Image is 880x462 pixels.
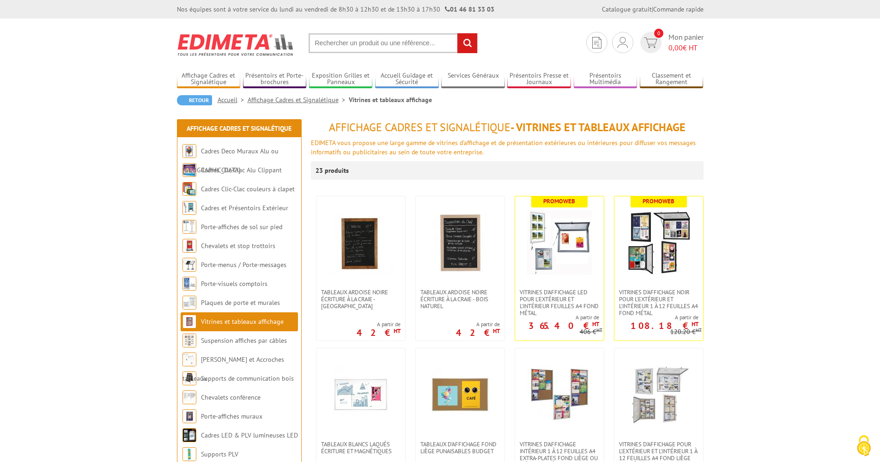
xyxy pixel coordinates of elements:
a: Supports PLV [201,450,238,458]
sup: HT [596,327,602,333]
a: Services Généraux [441,72,505,87]
div: | [602,5,704,14]
img: Chevalets et stop trottoirs [182,239,196,253]
sup: HT [696,327,702,333]
button: Cookies (fenêtre modale) [848,431,880,462]
img: Porte-affiches muraux [182,409,196,423]
p: 108.18 € [631,323,698,328]
span: 0,00 [668,43,683,52]
a: Affichage Cadres et Signalétique [177,72,241,87]
a: Cadres LED & PLV lumineuses LED [201,431,298,439]
a: Porte-menus / Porte-messages [201,261,286,269]
img: devis rapide [644,37,657,48]
a: Chevalets et stop trottoirs [201,242,275,250]
img: VITRINES D'AFFICHAGE NOIR POUR L'EXTÉRIEUR ET L'INTÉRIEUR 1 À 12 FEUILLES A4 FOND MÉTAL [626,210,691,275]
div: Nos équipes sont à votre service du lundi au vendredi de 8h30 à 12h30 et de 13h30 à 17h30 [177,5,494,14]
img: devis rapide [592,37,601,49]
a: Exposition Grilles et Panneaux [309,72,373,87]
img: Vitrines et tableaux affichage [182,315,196,328]
p: 42 € [357,330,401,335]
a: Accueil Guidage et Sécurité [375,72,439,87]
a: Retour [177,95,212,105]
b: Promoweb [543,197,575,205]
a: Tableaux d'affichage fond liège punaisables Budget [416,441,504,455]
img: Tableaux blancs laqués écriture et magnétiques [328,362,393,427]
a: [PERSON_NAME] et Accroches tableaux [182,355,284,383]
b: Promoweb [643,197,674,205]
a: Classement et Rangement [640,72,704,87]
img: Porte-affiches de sol sur pied [182,220,196,234]
img: devis rapide [618,37,628,48]
img: Chevalets conférence [182,390,196,404]
a: Présentoirs et Porte-brochures [243,72,307,87]
a: Cadres Clic-Clac couleurs à clapet [201,185,295,193]
img: Cadres Clic-Clac couleurs à clapet [182,182,196,196]
span: Tableaux d'affichage fond liège punaisables Budget [420,441,500,455]
span: A partir de [357,321,401,328]
a: Cadres Clic-Clac Alu Clippant [201,166,282,174]
a: Cadres Deco Muraux Alu ou [GEOGRAPHIC_DATA] [182,147,279,174]
a: Catalogue gratuit [602,5,652,13]
sup: HT [493,327,500,335]
img: Cadres Deco Muraux Alu ou Bois [182,144,196,158]
h1: - Vitrines et tableaux affichage [311,122,704,134]
span: Vitrines d'affichage LED pour l'extérieur et l'intérieur feuilles A4 fond métal [520,289,599,316]
span: VITRINES D'AFFICHAGE NOIR POUR L'EXTÉRIEUR ET L'INTÉRIEUR 1 À 12 FEUILLES A4 FOND MÉTAL [619,289,698,316]
img: Tableaux Ardoise Noire écriture à la craie - Bois Naturel [428,210,492,275]
img: Tableaux Ardoise Noire écriture à la craie - Bois Foncé [328,210,393,275]
a: Commande rapide [653,5,704,13]
a: Tableaux blancs laqués écriture et magnétiques [316,441,405,455]
a: Vitrines d'affichage LED pour l'extérieur et l'intérieur feuilles A4 fond métal [515,289,604,316]
img: Edimeta [177,28,295,62]
span: A partir de [515,314,599,321]
a: devis rapide 0 Mon panier 0,00€ HT [638,32,704,53]
img: Vitrines d'affichage LED pour l'extérieur et l'intérieur feuilles A4 fond métal [527,210,592,275]
a: Suspension affiches par câbles [201,336,287,345]
img: Suspension affiches par câbles [182,334,196,347]
img: Porte-menus / Porte-messages [182,258,196,272]
input: rechercher [457,33,477,53]
a: Chevalets conférence [201,393,261,401]
a: Plaques de porte et murales [201,298,280,307]
img: Cimaises et Accroches tableaux [182,353,196,366]
span: Tableaux Ardoise Noire écriture à la craie - [GEOGRAPHIC_DATA] [321,289,401,310]
img: Supports PLV [182,447,196,461]
img: Tableaux d'affichage fond liège punaisables Budget [428,362,492,427]
sup: HT [394,327,401,335]
p: EDIMETA vous propose une large gamme de vitrines d'affichage et de présentation extérieures ou in... [311,138,704,157]
a: Tableaux Ardoise Noire écriture à la craie - Bois Naturel [416,289,504,310]
a: VITRINES D'AFFICHAGE NOIR POUR L'EXTÉRIEUR ET L'INTÉRIEUR 1 À 12 FEUILLES A4 FOND MÉTAL [614,289,703,316]
a: Tableaux Ardoise Noire écriture à la craie - [GEOGRAPHIC_DATA] [316,289,405,310]
img: Cadres et Présentoirs Extérieur [182,201,196,215]
img: Porte-visuels comptoirs [182,277,196,291]
a: Accueil [218,96,248,104]
span: 0 [654,29,663,38]
a: Cadres et Présentoirs Extérieur [201,204,288,212]
span: Affichage Cadres et Signalétique [329,120,510,134]
img: Vitrines d'affichage pour l'extérieur et l'intérieur 1 à 12 feuilles A4 fond liège ou métal [626,362,691,427]
p: 23 produits [316,161,350,180]
sup: HT [592,320,599,328]
img: Cookies (fenêtre modale) [852,434,875,457]
a: Porte-visuels comptoirs [201,280,267,288]
a: Présentoirs Multimédia [574,72,637,87]
sup: HT [692,320,698,328]
p: 120.20 € [670,328,702,335]
li: Vitrines et tableaux affichage [349,95,432,104]
span: Tableaux blancs laqués écriture et magnétiques [321,441,401,455]
a: Vitrines et tableaux affichage [201,317,284,326]
span: A partir de [456,321,500,328]
a: Porte-affiches muraux [201,412,262,420]
img: Plaques de porte et murales [182,296,196,310]
span: Mon panier [668,32,704,53]
a: Porte-affiches de sol sur pied [201,223,282,231]
img: Vitrines d'affichage intérieur 1 à 12 feuilles A4 extra-plates fond liège ou métal laqué blanc [527,362,592,427]
a: Présentoirs Presse et Journaux [507,72,571,87]
span: Tableaux Ardoise Noire écriture à la craie - Bois Naturel [420,289,500,310]
img: Cadres LED & PLV lumineuses LED [182,428,196,442]
span: € HT [668,43,704,53]
span: A partir de [614,314,698,321]
p: 406 € [580,328,602,335]
p: 42 € [456,330,500,335]
a: Affichage Cadres et Signalétique [248,96,349,104]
